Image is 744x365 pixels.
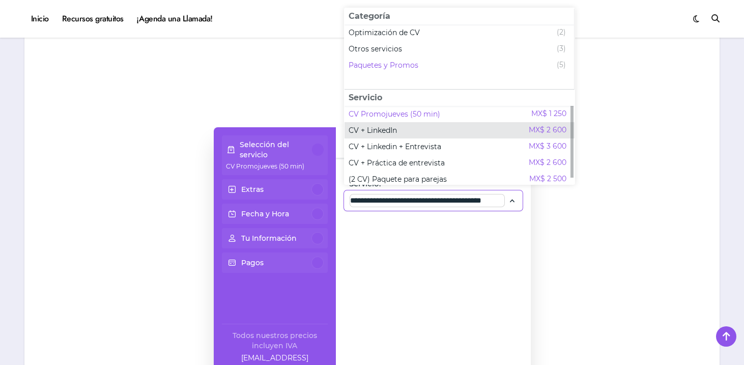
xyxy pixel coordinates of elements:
[241,233,297,243] p: Tu Información
[529,173,566,185] span: MX$ 2 500
[349,174,447,184] span: (2 CV) Paquete para parejas
[529,157,566,169] span: MX$ 2 600
[241,258,264,268] p: Pagos
[55,5,130,33] a: Recursos gratuitos
[130,5,219,33] a: ¡Agenda una Llamada!
[345,90,575,106] span: Servicio
[240,139,312,160] p: Selección del servicio
[349,125,397,135] span: CV + LinkedIn
[529,124,566,136] span: MX$ 2 600
[345,8,574,24] span: Categoría
[349,60,418,70] span: Paquetes y Promos
[557,43,566,55] span: (3)
[241,209,289,219] p: Fecha y Hora
[531,108,566,120] span: MX$ 1 250
[226,162,304,170] span: CV Promojueves (50 min)
[529,141,566,153] span: MX$ 3 600
[344,8,575,185] div: Selecciona el servicio
[24,5,55,33] a: Inicio
[349,142,441,152] span: CV + Linkedin + Entrevista
[222,330,328,351] div: Todos nuestros precios incluyen IVA
[349,109,440,119] span: CV Promojueves (50 min)
[557,59,566,71] span: (5)
[349,44,402,54] span: Otros servicios
[557,26,566,39] span: (2)
[241,184,264,194] p: Extras
[349,158,445,168] span: CV + Práctica de entrevista
[349,27,420,38] span: Optimización de CV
